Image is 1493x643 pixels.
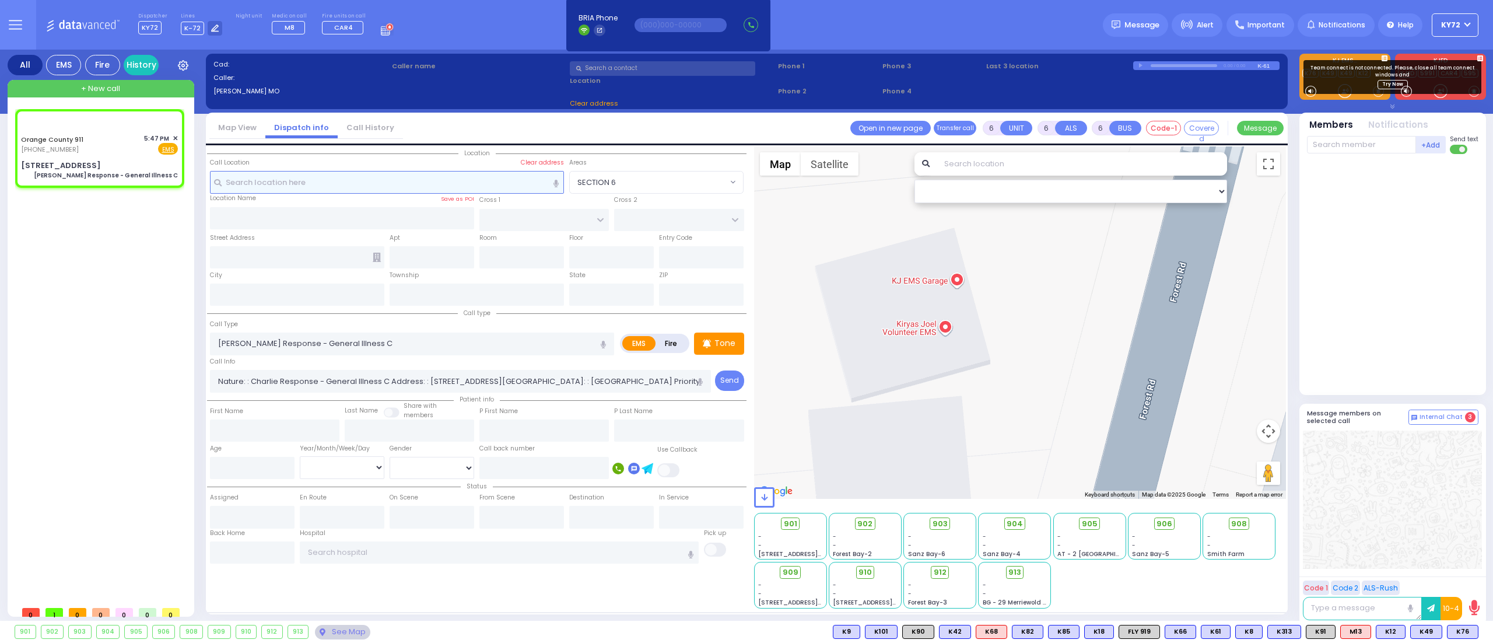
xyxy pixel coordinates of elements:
label: Clear address [521,158,564,167]
label: Room [479,233,497,243]
u: EMS [162,145,174,154]
div: ALS [1340,625,1371,639]
input: Search location [937,152,1228,176]
div: BLS [865,625,898,639]
button: ALS-Rush [1362,581,1400,595]
span: - [1132,541,1135,550]
span: 906 [1156,518,1172,530]
button: Assign [132,116,159,128]
span: - [833,589,836,598]
div: M13 [1340,625,1371,639]
div: K76 [1447,625,1478,639]
img: message.svg [1112,20,1120,29]
div: K18 [1084,625,1114,639]
span: - [983,532,986,541]
label: Areas [569,158,587,167]
label: Last Name [345,406,378,415]
label: Call Type [210,320,238,329]
span: - [983,589,986,598]
span: SECTION 6 [569,171,744,193]
div: BLS [1267,625,1301,639]
button: BUS [1109,121,1141,135]
div: 905 [125,625,147,638]
label: Pick up [704,529,726,538]
span: - [833,541,836,550]
span: BG - 29 Merriewold S. [983,598,1048,607]
label: Destination [569,493,604,502]
span: K-72 [181,22,204,35]
label: KJFD [1395,58,1486,66]
span: 912 [934,567,947,578]
button: Notifications [1368,118,1428,132]
span: KY72 [1441,20,1460,30]
span: Message [1124,19,1159,31]
label: Assigned [210,493,239,502]
button: Show street map [760,152,801,176]
span: 913 [1008,567,1021,578]
label: In Service [659,493,689,502]
span: - [908,532,912,541]
a: Dispatch info [265,122,338,133]
div: BLS [1084,625,1114,639]
div: Fire [85,55,120,75]
div: K82 [1012,625,1043,639]
label: Gender [390,444,412,453]
span: 0 [22,608,40,617]
div: BLS [1376,625,1406,639]
button: Show satellite imagery [801,152,858,176]
label: Caller name [392,61,566,71]
div: BLS [833,625,860,639]
label: Fire units on call [322,13,367,20]
span: 0 [115,608,133,617]
span: Other building occupants [373,253,381,262]
span: Phone 1 [778,61,878,71]
button: Internal Chat 3 [1408,410,1478,425]
button: 10-4 [1441,597,1462,620]
a: Map View [209,122,265,133]
label: ZIP [659,271,668,280]
div: EMS [46,55,81,75]
span: 910 [858,567,872,578]
span: Forest Bay-3 [908,598,947,607]
label: Medic on call [272,13,309,20]
div: BLS [1235,625,1263,639]
div: BLS [1048,625,1080,639]
span: 3 [1465,412,1476,422]
span: Call type [458,309,496,317]
label: On Scene [390,493,418,502]
label: Save as POI [441,195,474,203]
span: - [983,581,986,589]
span: Smith Farm [1207,550,1245,558]
div: K66 [1165,625,1196,639]
label: Use Callback [657,445,698,455]
input: Search member [1307,136,1416,153]
button: +Add [1416,136,1446,153]
span: Alert [1197,20,1214,30]
span: Clear address [570,99,618,108]
span: CAR4 [334,23,353,32]
div: K9 [833,625,860,639]
div: [STREET_ADDRESS] [21,160,101,172]
label: Back Home [210,529,245,538]
a: Try Now [1378,80,1408,89]
span: - [758,541,762,550]
div: K101 [865,625,898,639]
span: - [1207,532,1211,541]
button: Code-1 [1146,121,1181,135]
span: Phone 2 [778,86,878,96]
span: - [758,581,762,589]
span: 904 [1007,518,1023,530]
div: K91 [1306,625,1336,639]
button: Map camera controls [1257,420,1280,443]
label: Caller: [213,73,388,83]
div: 901 [15,625,36,638]
span: - [758,532,762,541]
div: BLS [1447,625,1478,639]
p: Tone [714,337,735,350]
div: 913 [288,625,309,638]
div: BLS [1201,625,1231,639]
button: Covered [1184,121,1219,135]
span: 0 [92,608,110,617]
span: Status [461,482,493,491]
span: Help [1398,20,1414,30]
